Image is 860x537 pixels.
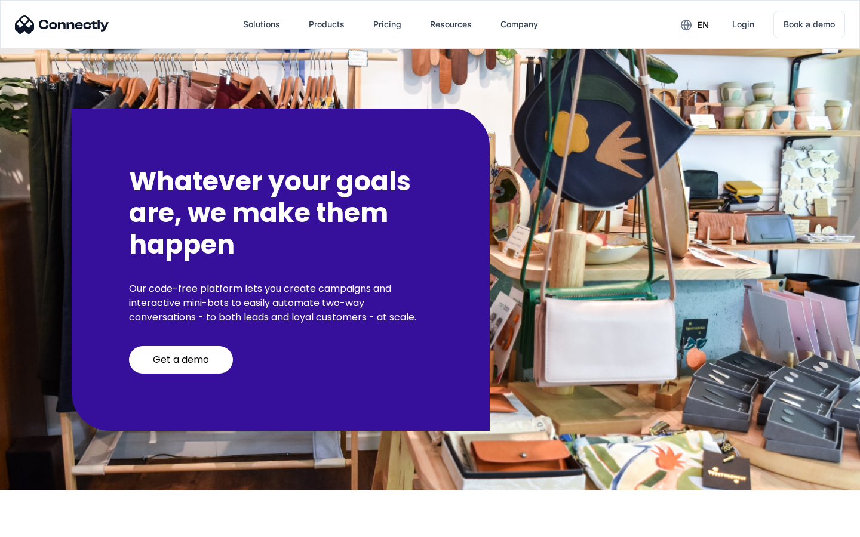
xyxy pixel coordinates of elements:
[309,16,345,33] div: Products
[12,516,72,533] aside: Language selected: English
[243,16,280,33] div: Solutions
[430,16,472,33] div: Resources
[129,166,432,260] h2: Whatever your goals are, we make them happen
[129,346,233,374] a: Get a demo
[697,17,709,33] div: en
[24,516,72,533] ul: Language list
[153,354,209,366] div: Get a demo
[15,15,109,34] img: Connectly Logo
[732,16,754,33] div: Login
[723,10,764,39] a: Login
[373,16,401,33] div: Pricing
[773,11,845,38] a: Book a demo
[364,10,411,39] a: Pricing
[129,282,432,325] p: Our code-free platform lets you create campaigns and interactive mini-bots to easily automate two...
[500,16,538,33] div: Company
